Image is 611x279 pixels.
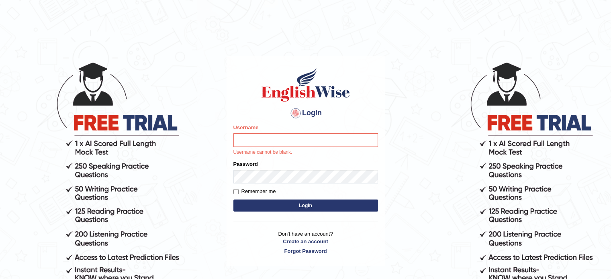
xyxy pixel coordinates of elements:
label: Password [233,160,258,168]
button: Login [233,200,378,212]
input: Remember me [233,189,239,194]
a: Forgot Password [233,247,378,255]
label: Remember me [233,187,276,196]
h4: Login [233,107,378,120]
label: Username [233,124,259,131]
a: Create an account [233,238,378,245]
img: Logo of English Wise sign in for intelligent practice with AI [260,67,351,103]
p: Username cannot be blank. [233,149,378,156]
p: Don't have an account? [233,230,378,255]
